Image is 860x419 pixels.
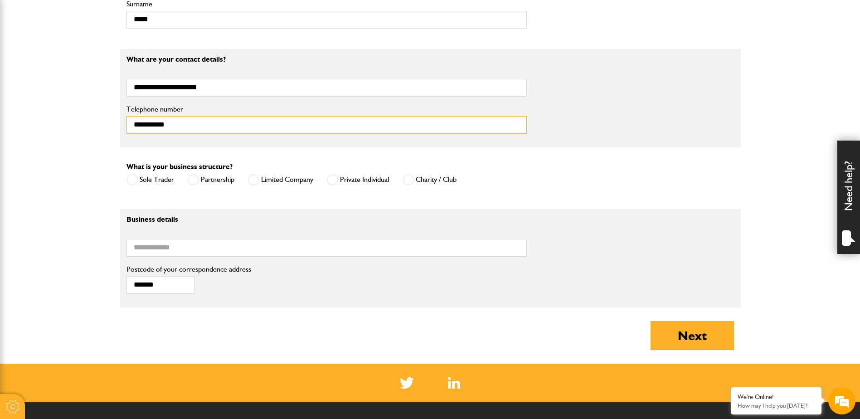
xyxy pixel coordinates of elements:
[400,377,414,389] img: Twitter
[248,174,313,185] label: Limited Company
[126,56,527,63] p: What are your contact details?
[738,402,815,409] p: How may I help you today?
[327,174,389,185] label: Private Individual
[126,106,527,113] label: Telephone number
[126,216,527,223] p: Business details
[12,84,165,104] input: Enter your last name
[12,164,165,272] textarea: Type your message and hit 'Enter'
[448,377,460,389] a: LinkedIn
[188,174,234,185] label: Partnership
[126,0,527,8] label: Surname
[651,321,734,350] button: Next
[448,377,460,389] img: Linked In
[738,393,815,401] div: We're Online!
[47,51,152,63] div: Chat with us now
[12,111,165,131] input: Enter your email address
[126,266,265,273] label: Postcode of your correspondence address
[12,137,165,157] input: Enter your phone number
[837,141,860,254] div: Need help?
[126,163,233,171] label: What is your business structure?
[123,279,165,292] em: Start Chat
[126,174,174,185] label: Sole Trader
[149,5,170,26] div: Minimize live chat window
[15,50,38,63] img: d_20077148190_company_1631870298795_20077148190
[403,174,457,185] label: Charity / Club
